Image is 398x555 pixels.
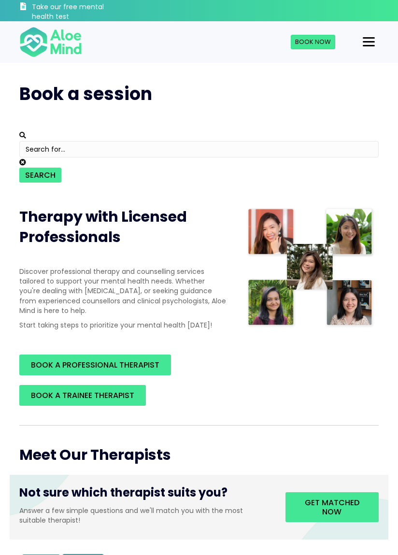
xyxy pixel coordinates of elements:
[31,390,134,401] span: BOOK A TRAINEE THERAPIST
[19,82,152,106] span: Book a session
[19,385,146,406] a: BOOK A TRAINEE THERAPIST
[305,497,359,517] span: Get matched now
[359,34,379,50] button: Menu
[19,320,227,330] p: Start taking steps to prioritize your mental health [DATE]!
[19,168,61,183] button: Search
[31,359,159,370] span: BOOK A PROFESSIONAL THERAPIST
[291,35,335,49] a: Book Now
[19,355,171,375] a: BOOK A PROFESSIONAL THERAPIST
[295,37,331,46] span: Book Now
[32,2,127,21] h3: Take our free mental health test
[19,444,171,465] span: Meet Our Therapists
[19,141,379,157] input: Search for...
[285,492,379,522] a: Get matched now
[19,206,187,247] span: Therapy with Licensed Professionals
[19,506,271,526] p: Answer a few simple questions and we'll match you with the most suitable therapist!
[19,26,82,58] img: Aloe mind Logo
[19,484,271,506] h3: Not sure which therapist suits you?
[19,267,227,315] p: Discover professional therapy and counselling services tailored to support your mental health nee...
[246,207,375,328] img: Therapist collage
[19,2,127,21] a: Take our free mental health test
